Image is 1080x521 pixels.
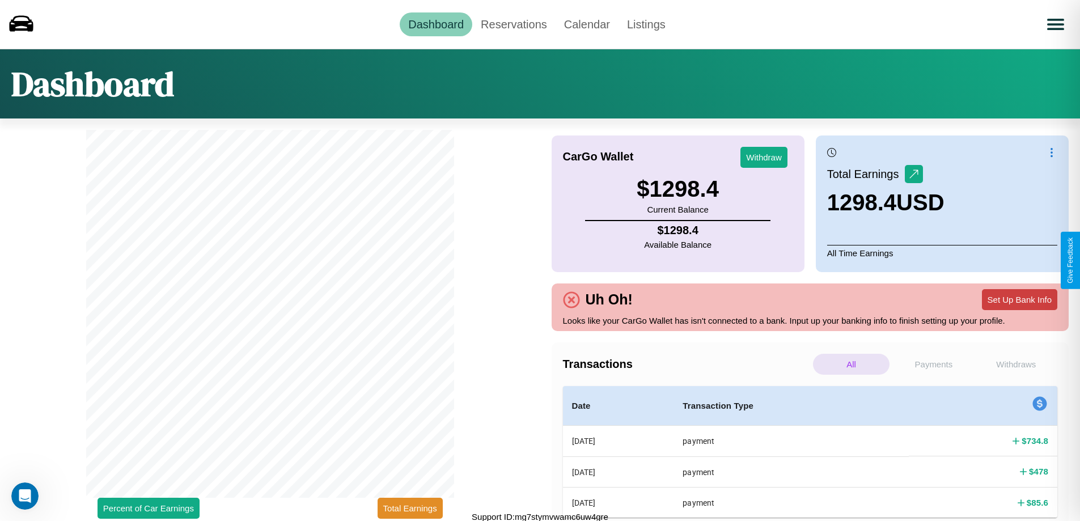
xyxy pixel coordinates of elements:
h4: Date [572,399,665,413]
th: payment [674,456,909,487]
button: Open menu [1040,9,1071,40]
p: Looks like your CarGo Wallet has isn't connected to a bank. Input up your banking info to finish ... [563,313,1058,328]
h4: Transaction Type [683,399,900,413]
p: All Time Earnings [827,245,1057,261]
p: Current Balance [637,202,719,217]
h4: CarGo Wallet [563,150,634,163]
h4: Transactions [563,358,810,371]
button: Withdraw [740,147,787,168]
button: Percent of Car Earnings [98,498,200,519]
h4: $ 1298.4 [644,224,711,237]
a: Calendar [556,12,619,36]
h3: 1298.4 USD [827,190,945,215]
th: [DATE] [563,488,674,518]
p: Available Balance [644,237,711,252]
h1: Dashboard [11,61,174,107]
button: Set Up Bank Info [982,289,1057,310]
h4: Uh Oh! [580,291,638,308]
h3: $ 1298.4 [637,176,719,202]
a: Reservations [472,12,556,36]
th: payment [674,426,909,457]
h4: $ 478 [1029,465,1048,477]
table: simple table [563,386,1058,518]
th: [DATE] [563,426,674,457]
p: Withdraws [978,354,1054,375]
div: Give Feedback [1066,238,1074,283]
h4: $ 734.8 [1022,435,1048,447]
iframe: Intercom live chat [11,482,39,510]
th: [DATE] [563,456,674,487]
th: payment [674,488,909,518]
a: Dashboard [400,12,472,36]
a: Listings [619,12,674,36]
p: Total Earnings [827,164,905,184]
h4: $ 85.6 [1027,497,1048,509]
p: Payments [895,354,972,375]
button: Total Earnings [378,498,443,519]
p: All [813,354,890,375]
